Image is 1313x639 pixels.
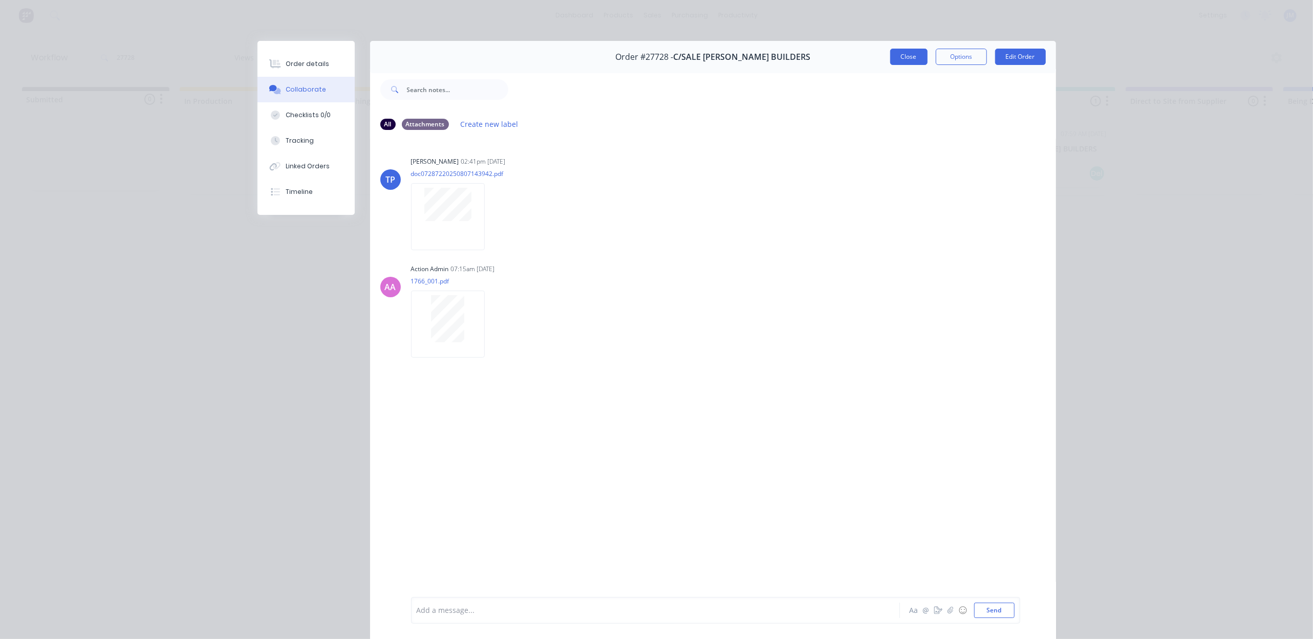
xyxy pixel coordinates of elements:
div: [PERSON_NAME] [411,157,459,166]
button: ☺ [957,604,969,616]
button: Aa [908,604,920,616]
button: Send [974,603,1015,618]
div: Tracking [286,136,314,145]
button: Timeline [257,179,355,205]
p: 1766_001.pdf [411,277,495,285]
button: Order details [257,51,355,77]
button: Collaborate [257,77,355,102]
div: Collaborate [286,85,326,94]
button: Linked Orders [257,153,355,179]
button: @ [920,604,932,616]
div: Linked Orders [286,162,330,171]
input: Search notes... [407,79,508,100]
button: Checklists 0/0 [257,102,355,128]
div: Action Admin [411,265,449,274]
div: Checklists 0/0 [286,111,331,120]
div: 07:15am [DATE] [451,265,495,274]
div: All [380,119,396,130]
p: doc07287220250807143942.pdf [411,169,504,178]
button: Options [936,49,987,65]
div: Timeline [286,187,313,196]
button: Close [890,49,928,65]
button: Tracking [257,128,355,153]
div: Attachments [402,119,449,130]
div: 02:41pm [DATE] [461,157,506,166]
div: Order details [286,59,329,69]
button: Edit Order [995,49,1046,65]
span: Order #27728 - [615,52,673,62]
span: C/SALE [PERSON_NAME] BUILDERS [673,52,810,62]
div: AA [385,281,396,293]
div: TP [385,173,395,186]
button: Create new label [455,117,524,131]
